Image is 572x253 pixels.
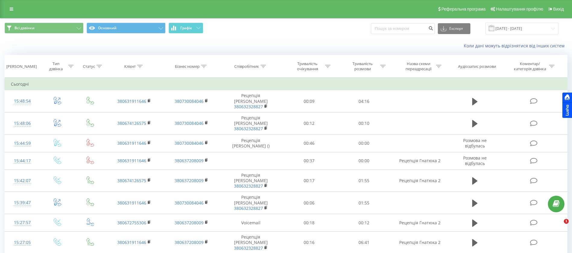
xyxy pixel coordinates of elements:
div: [PERSON_NAME] [6,64,37,69]
div: Бізнес номер [175,64,200,69]
div: 15:48:54 [11,95,34,107]
a: 380730084046 [175,98,204,104]
td: 01:55 [337,192,391,214]
a: 380637208009 [175,178,204,183]
td: Рецепція [PERSON_NAME] [220,112,282,134]
td: 00:06 [282,192,337,214]
a: 380631911646 [117,239,146,245]
td: 04:16 [337,90,391,112]
div: Назва схеми переадресації [402,61,435,71]
a: 380632328827 [234,245,263,251]
td: 00:12 [337,214,391,232]
span: Розмова не відбулась [463,155,487,166]
a: 380631911646 [117,158,146,163]
a: 380632328827 [234,126,263,131]
td: Voicemail [220,214,282,232]
button: Всі дзвінки [5,23,84,33]
a: 380730084046 [175,140,204,146]
td: 01:55 [337,169,391,192]
a: 380632328827 [234,183,263,189]
a: 380631911646 [117,140,146,146]
input: Пошук за номером [371,23,435,34]
a: 380637208009 [175,158,204,163]
div: Статус [83,64,95,69]
span: 1 [564,219,569,224]
span: Графік [180,26,192,30]
div: Співробітник [234,64,259,69]
div: 15:48:06 [11,118,34,129]
span: Налаштування профілю [496,7,543,11]
button: Графік [169,23,203,33]
a: 380674126575 [117,120,146,126]
span: Розмова не відбулась [463,138,487,149]
td: 00:37 [282,152,337,169]
div: Клієнт [124,64,136,69]
td: Сьогодні [5,78,567,90]
a: 380637208009 [175,220,204,226]
td: Рецепція Гнатюка 2 [391,169,448,192]
div: Тип дзвінка [45,61,67,71]
a: 380632328827 [234,104,263,109]
div: Тривалість розмови [346,61,379,71]
td: 00:09 [282,90,337,112]
span: Реферальна програма [441,7,486,11]
div: Коментар/категорія дзвінка [512,61,548,71]
td: Рецепція [PERSON_NAME] [220,169,282,192]
td: 00:17 [282,169,337,192]
td: 00:12 [282,112,337,134]
td: 00:18 [282,214,337,232]
td: Рецепція [PERSON_NAME] [220,90,282,112]
a: 380730084046 [175,120,204,126]
td: Рецепція [PERSON_NAME] () [220,134,282,152]
a: 380674126575 [117,178,146,183]
div: 15:39:47 [11,197,34,209]
td: 00:00 [337,152,391,169]
a: 380730084046 [175,200,204,206]
td: Рецепція Гнатюка 2 [391,152,448,169]
td: 00:10 [337,112,391,134]
td: 00:00 [337,134,391,152]
a: 380637208009 [175,239,204,245]
div: 15:44:17 [11,155,34,167]
div: Аудіозапис розмови [458,64,496,69]
iframe: Intercom live chat [551,219,566,233]
td: Рецепція Гнатюка 2 [391,214,448,232]
a: 380631911646 [117,200,146,206]
td: Рецепція [PERSON_NAME] [220,192,282,214]
div: 15:44:59 [11,138,34,149]
div: 15:27:57 [11,217,34,229]
td: 00:46 [282,134,337,152]
a: 380672755306 [117,220,146,226]
button: Експорт [438,23,470,34]
a: 380632328827 [234,205,263,211]
div: 15:27:05 [11,237,34,248]
button: Основний [87,23,166,33]
span: Вихід [553,7,564,11]
div: Тривалість очікування [291,61,324,71]
span: Всі дзвінки [14,26,34,30]
a: Коли дані можуть відрізнятися вiд інших систем [464,43,567,49]
a: 380631911646 [117,98,146,104]
div: 15:42:07 [11,175,34,187]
